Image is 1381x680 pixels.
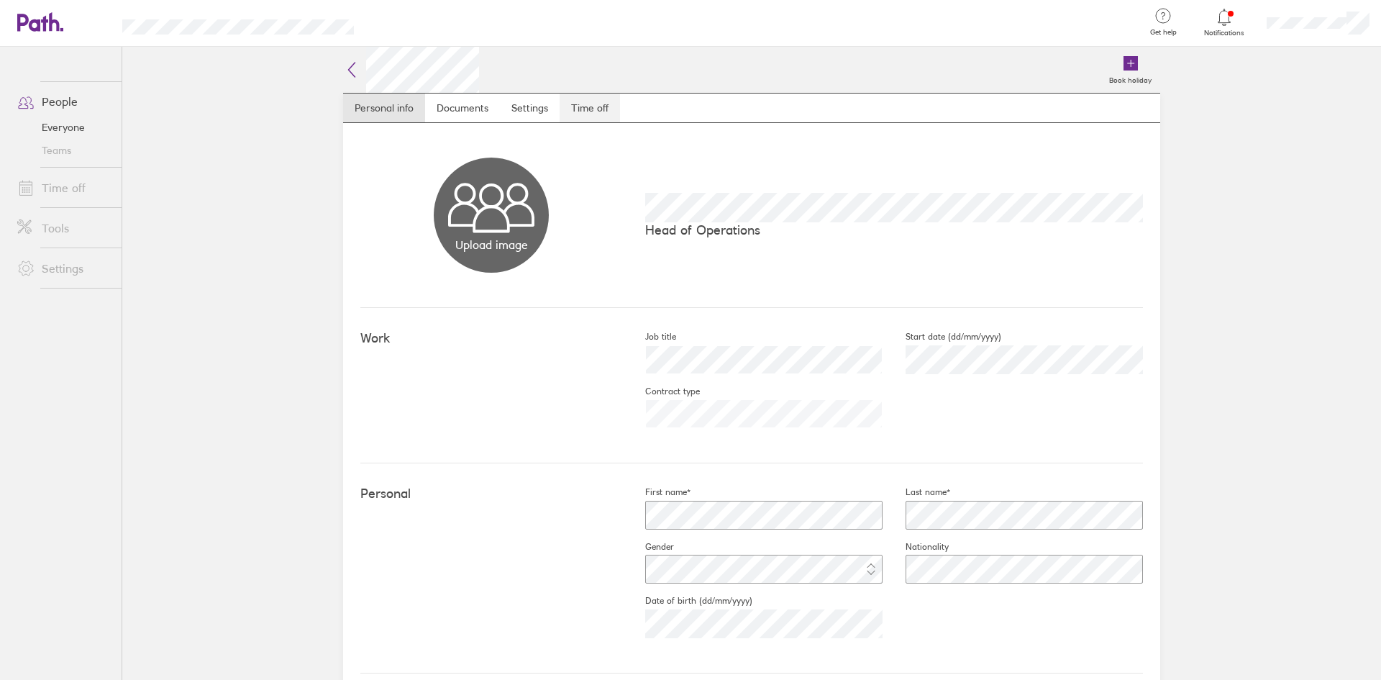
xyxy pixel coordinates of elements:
[1201,29,1248,37] span: Notifications
[883,331,1001,343] label: Start date (dd/mm/yyyy)
[1140,28,1187,37] span: Get help
[883,486,950,498] label: Last name*
[343,94,425,122] a: Personal info
[6,173,122,202] a: Time off
[6,139,122,162] a: Teams
[1100,47,1160,93] a: Book holiday
[360,331,622,346] h4: Work
[1201,7,1248,37] a: Notifications
[622,595,752,607] label: Date of birth (dd/mm/yyyy)
[622,331,676,343] label: Job title
[560,94,620,122] a: Time off
[360,486,622,502] h4: Personal
[6,214,122,242] a: Tools
[6,254,122,283] a: Settings
[425,94,500,122] a: Documents
[500,94,560,122] a: Settings
[883,541,949,553] label: Nationality
[6,87,122,116] a: People
[622,386,700,397] label: Contract type
[645,222,1143,237] p: Head of Operations
[622,541,674,553] label: Gender
[6,116,122,139] a: Everyone
[622,486,690,498] label: First name*
[1100,72,1160,85] label: Book holiday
